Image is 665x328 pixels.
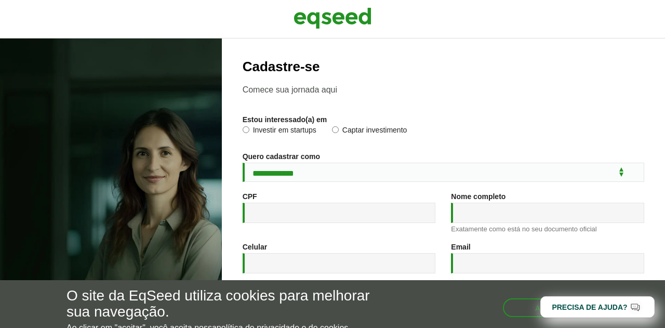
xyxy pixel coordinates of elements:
p: Comece sua jornada aqui [243,85,644,95]
label: Quero cadastrar como [243,153,320,160]
button: Aceitar [503,298,598,317]
label: Estou interessado(a) em [243,116,327,123]
h5: O site da EqSeed utiliza cookies para melhorar sua navegação. [66,288,385,320]
label: Celular [243,243,267,251]
label: Captar investimento [332,126,407,137]
input: Investir em startups [243,126,249,133]
input: Captar investimento [332,126,339,133]
label: Nome completo [451,193,506,200]
label: Email [451,243,470,251]
label: Investir em startups [243,126,316,137]
img: EqSeed Logo [294,5,371,31]
h2: Cadastre-se [243,59,644,74]
div: Exatamente como está no seu documento oficial [451,226,644,232]
label: CPF [243,193,257,200]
